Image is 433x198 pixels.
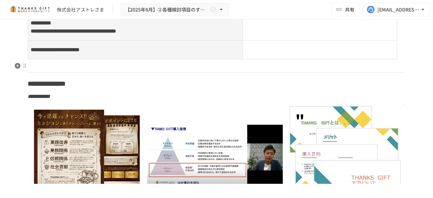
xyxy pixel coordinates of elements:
[57,6,104,13] div: 株式会社アストレさま
[125,5,208,14] span: 【2025年8月】②各種検討項目のすり合わせ/ THANKS GIFTキックオフMTG
[121,3,229,16] button: 【2025年8月】②各種検討項目のすり合わせ/ THANKS GIFTキックオフMTG
[8,4,51,15] img: mMP1OxWUAhQbsRWCurg7vIHe5HqDpP7qZo7fRoNLXQh
[345,6,355,13] span: 共有
[332,3,360,16] button: 共有
[378,5,419,14] div: [EMAIL_ADDRESS][DOMAIN_NAME]
[363,3,430,16] button: [EMAIL_ADDRESS][DOMAIN_NAME]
